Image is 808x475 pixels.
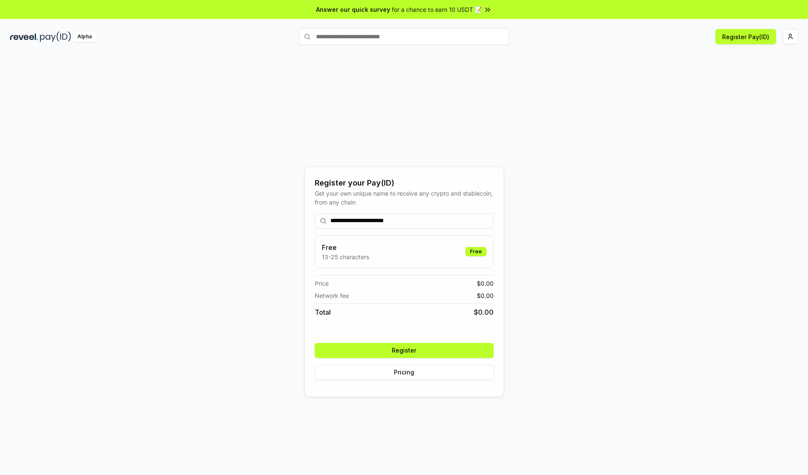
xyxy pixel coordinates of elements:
[316,5,390,14] span: Answer our quick survey
[322,242,369,252] h3: Free
[40,32,71,42] img: pay_id
[315,291,349,300] span: Network fee
[315,177,494,189] div: Register your Pay(ID)
[465,247,486,256] div: Free
[477,291,494,300] span: $ 0.00
[315,307,331,317] span: Total
[474,307,494,317] span: $ 0.00
[10,32,38,42] img: reveel_dark
[315,343,494,358] button: Register
[322,252,369,261] p: 13-25 characters
[315,279,329,288] span: Price
[715,29,776,44] button: Register Pay(ID)
[73,32,96,42] div: Alpha
[477,279,494,288] span: $ 0.00
[315,365,494,380] button: Pricing
[392,5,482,14] span: for a chance to earn 10 USDT 📝
[315,189,494,207] div: Get your own unique name to receive any crypto and stablecoin, from any chain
